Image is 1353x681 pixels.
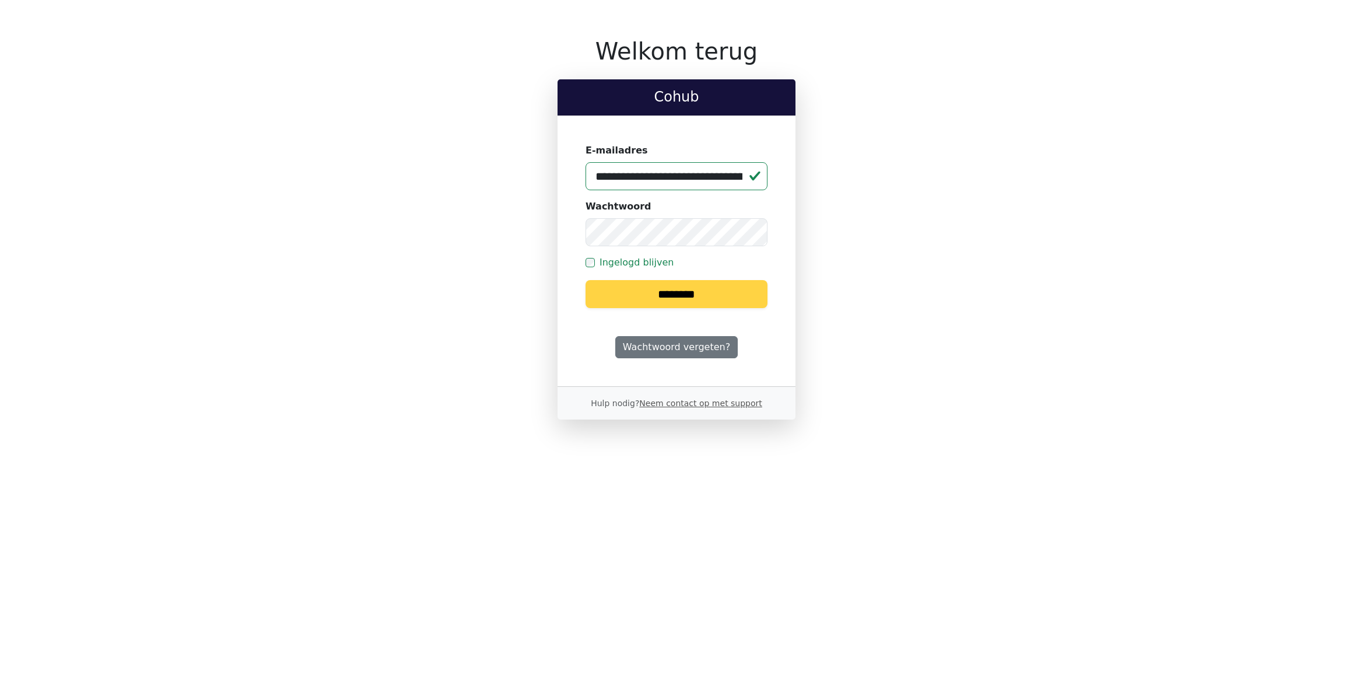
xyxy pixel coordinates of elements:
[591,399,762,408] small: Hulp nodig?
[600,256,674,270] label: Ingelogd blijven
[558,37,795,65] h1: Welkom terug
[639,399,762,408] a: Neem contact op met support
[567,89,786,106] h2: Cohub
[615,336,738,358] a: Wachtwoord vergeten?
[586,200,651,214] label: Wachtwoord
[586,144,648,158] label: E-mailadres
